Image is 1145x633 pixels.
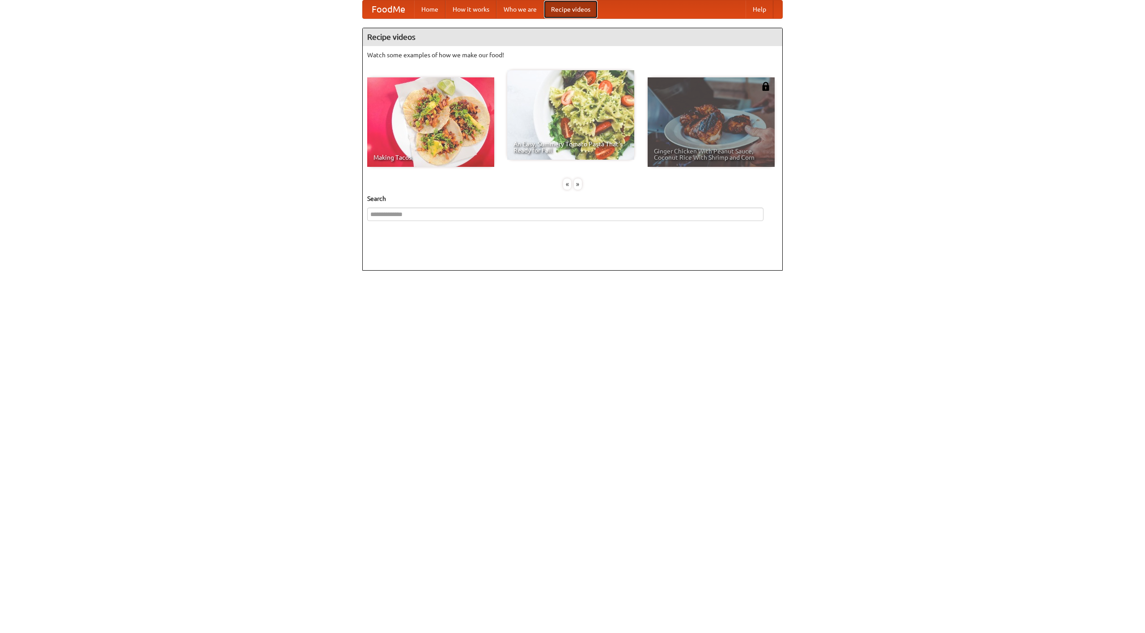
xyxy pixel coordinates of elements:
a: How it works [445,0,496,18]
div: « [563,178,571,190]
a: Who we are [496,0,544,18]
a: Recipe videos [544,0,598,18]
p: Watch some examples of how we make our food! [367,51,778,59]
h4: Recipe videos [363,28,782,46]
a: Making Tacos [367,77,494,167]
a: Home [414,0,445,18]
h5: Search [367,194,778,203]
div: » [574,178,582,190]
span: Making Tacos [373,154,488,161]
a: An Easy, Summery Tomato Pasta That's Ready for Fall [507,70,634,160]
span: An Easy, Summery Tomato Pasta That's Ready for Fall [513,141,628,153]
img: 483408.png [761,82,770,91]
a: Help [746,0,773,18]
a: FoodMe [363,0,414,18]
